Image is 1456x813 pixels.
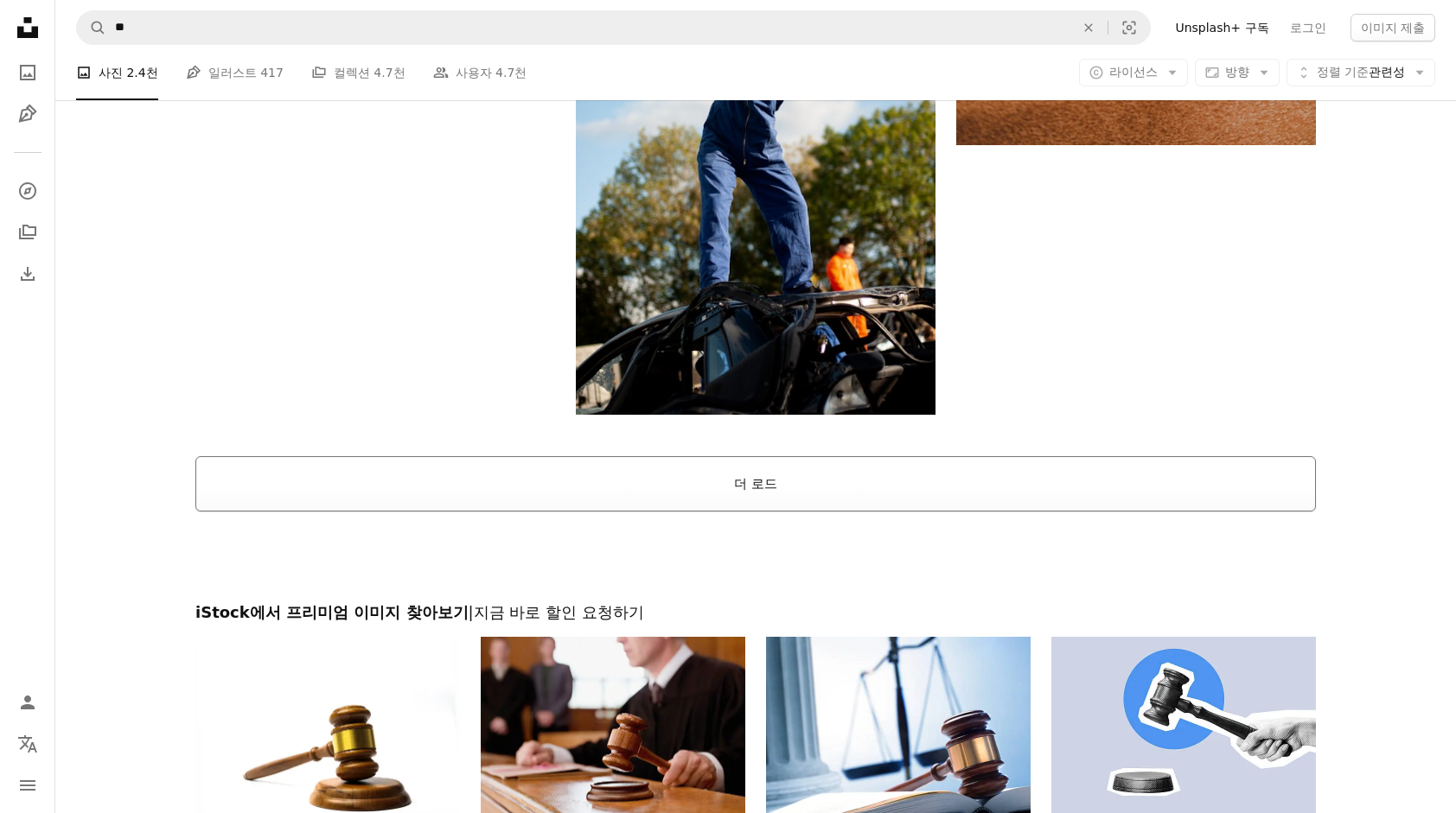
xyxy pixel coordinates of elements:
a: 일러스트 417 [186,45,284,100]
form: 사이트 전체에서 이미지 찾기 [76,10,1151,45]
img: 망치와 정의 규모 [766,637,1031,813]
button: 이미지 제출 [1351,14,1435,41]
a: 컬렉션 4.7천 [311,45,406,100]
h2: iStock에서 프리미엄 이미지 찾아보기 [195,602,1316,623]
span: | 지금 바로 할인 요청하기 [469,603,644,621]
a: 일러스트 [10,97,45,131]
button: 더 로드 [195,456,1316,511]
button: 언어 [10,727,45,761]
span: 방향 [1225,65,1249,79]
button: Unsplash 검색 [77,11,106,44]
img: 손으로 두드리는 나무 망치 흑인과 백인 팝 아트 디지털 콜라주 아트 스타일 [1051,637,1316,813]
button: 메뉴 [10,768,45,803]
a: 사진 [10,55,45,90]
a: 탐색 [10,174,45,208]
a: 망치를 차에 들고 있는 남자 [576,136,936,151]
button: 라이선스 [1079,59,1188,86]
span: 라이선스 [1109,65,1158,79]
span: 4.7천 [374,63,405,82]
a: Unsplash+ 구독 [1165,14,1279,41]
img: 흰색 배경에 대한 Gavel의 클로즈업 [195,637,460,813]
a: 컬렉션 [10,215,45,250]
span: 관련성 [1317,64,1405,81]
a: 사용자 4.7천 [433,45,527,100]
img: 저지 쥠 의사봉 in 법정 [481,637,745,813]
button: 삭제 [1070,11,1108,44]
a: 로그인 / 가입 [10,685,45,720]
a: 다운로드 내역 [10,257,45,291]
span: 정렬 기준 [1317,65,1369,79]
a: 로그인 [1280,14,1337,41]
button: 시각적 검색 [1108,11,1150,44]
button: 정렬 기준관련성 [1287,59,1435,86]
span: 417 [260,63,284,82]
a: 홈 — Unsplash [10,10,45,48]
span: 4.7천 [495,63,527,82]
button: 방향 [1195,59,1280,86]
